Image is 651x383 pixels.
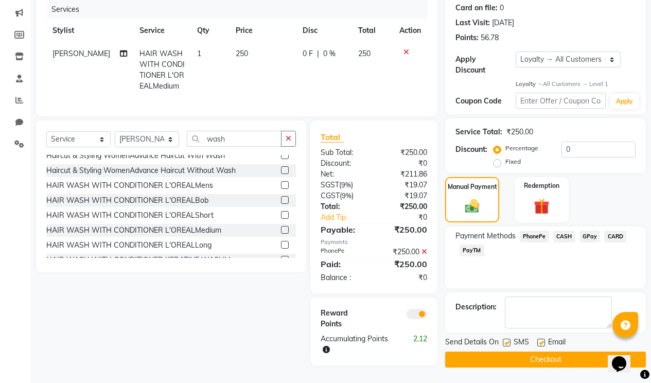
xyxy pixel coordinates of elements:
[492,18,514,28] div: [DATE]
[321,191,340,200] span: CGST
[230,19,296,42] th: Price
[505,157,521,166] label: Fixed
[481,32,499,43] div: 56.78
[553,231,575,242] span: CASH
[374,258,435,270] div: ₹250.00
[455,302,497,312] div: Description:
[393,19,427,42] th: Action
[46,180,213,191] div: HAIR WASH WITH CONDITIONER L'OREALMens
[500,3,504,13] div: 0
[524,181,559,190] label: Redemption
[46,240,212,251] div: HAIR WASH WITH CONDITIONER L'OREALLong
[445,352,646,368] button: Checkout
[321,238,427,247] div: Payments
[374,169,435,180] div: ₹211.86
[313,334,404,355] div: Accumulating Points
[455,96,516,107] div: Coupon Code
[46,255,242,266] div: HAIR WASH WITH CONDITIONER KERATINE WASHMens
[52,49,110,58] span: [PERSON_NAME]
[296,19,352,42] th: Disc
[460,245,484,256] span: PayTM
[374,272,435,283] div: ₹0
[139,49,185,91] span: HAIR WASH WITH CONDITIONER L'OREALMedium
[313,147,374,158] div: Sub Total:
[236,49,248,58] span: 250
[197,49,201,58] span: 1
[455,231,516,241] span: Payment Methods
[505,144,538,153] label: Percentage
[313,258,374,270] div: Paid:
[448,182,497,191] label: Manual Payment
[404,334,435,355] div: 2.12
[506,127,533,137] div: ₹250.00
[321,180,339,189] span: SGST
[461,198,484,214] img: _cash.svg
[529,197,554,216] img: _gift.svg
[133,19,191,42] th: Service
[46,225,221,236] div: HAIR WASH WITH CONDITIONER L'OREALMedium
[455,3,498,13] div: Card on file:
[313,223,374,236] div: Payable:
[46,19,133,42] th: Stylist
[520,231,549,242] span: PhonePe
[46,165,236,176] div: Haircut & Styling WomenAdvance Haircut Without Wash
[608,342,641,373] iframe: chat widget
[341,181,351,189] span: 9%
[374,180,435,190] div: ₹19.07
[313,169,374,180] div: Net:
[455,144,487,155] div: Discount:
[516,80,636,89] div: All Customers → Level 1
[46,195,208,206] div: HAIR WASH WITH CONDITIONER L'OREALBob
[455,54,516,76] div: Apply Discount
[579,231,601,242] span: GPay
[313,247,374,257] div: PhonePe
[323,48,336,59] span: 0 %
[313,190,374,201] div: ( )
[187,131,281,147] input: Search or Scan
[342,191,351,200] span: 9%
[374,247,435,257] div: ₹250.00
[303,48,313,59] span: 0 F
[548,337,566,350] span: Email
[191,19,230,42] th: Qty
[604,231,626,242] span: CARD
[374,158,435,169] div: ₹0
[374,190,435,201] div: ₹19.07
[455,127,502,137] div: Service Total:
[374,223,435,236] div: ₹250.00
[455,32,479,43] div: Points:
[516,80,543,88] strong: Loyalty →
[317,48,319,59] span: |
[514,337,529,350] span: SMS
[313,180,374,190] div: ( )
[352,19,393,42] th: Total
[374,201,435,212] div: ₹250.00
[445,337,499,350] span: Send Details On
[46,210,214,221] div: HAIR WASH WITH CONDITIONER L'OREALShort
[313,158,374,169] div: Discount:
[321,132,344,143] span: Total
[358,49,371,58] span: 250
[313,308,374,329] div: Reward Points
[313,212,384,223] a: Add Tip
[610,94,639,109] button: Apply
[374,147,435,158] div: ₹250.00
[516,93,606,109] input: Enter Offer / Coupon Code
[455,18,490,28] div: Last Visit:
[313,201,374,212] div: Total:
[46,150,225,161] div: Haircut & Styling WomenAdvance Haircut With Wash
[384,212,435,223] div: ₹0
[313,272,374,283] div: Balance :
